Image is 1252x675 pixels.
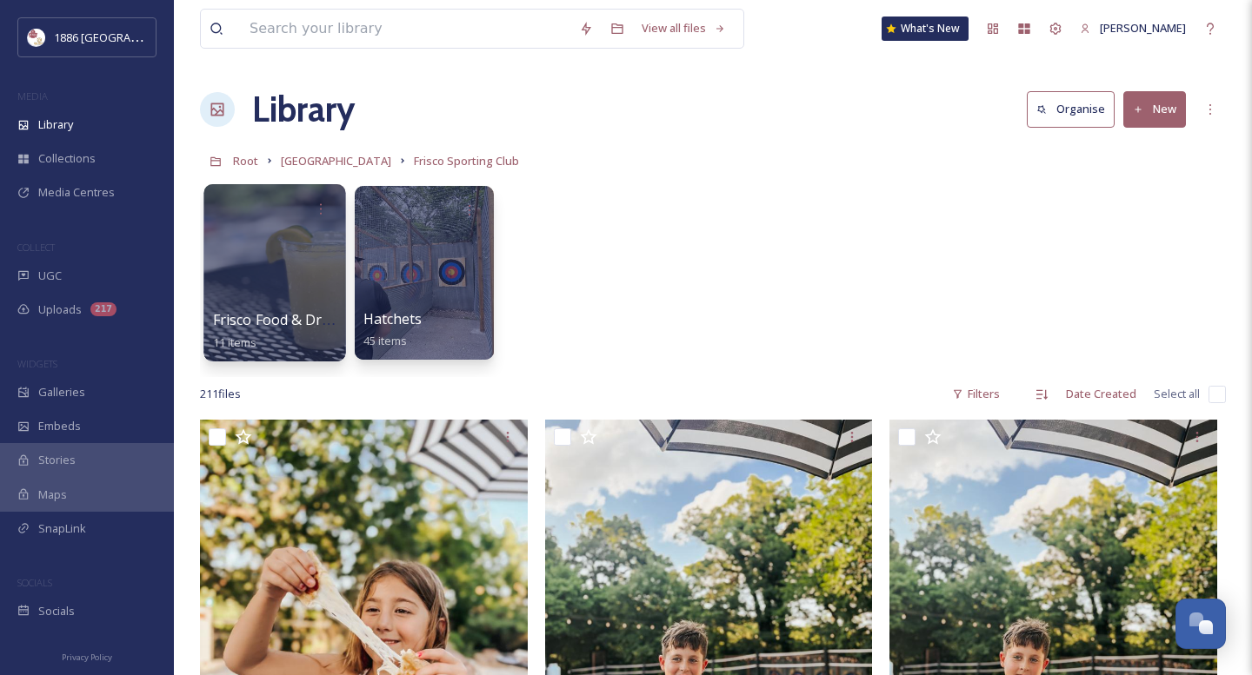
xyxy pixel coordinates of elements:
[54,29,191,45] span: 1886 [GEOGRAPHIC_DATA]
[38,603,75,619] span: Socials
[17,89,48,103] span: MEDIA
[17,357,57,370] span: WIDGETS
[38,384,85,400] span: Galleries
[363,333,407,348] span: 45 items
[882,17,969,41] a: What's New
[17,576,52,589] span: SOCIALS
[252,83,355,136] a: Library
[90,302,117,316] div: 217
[233,153,258,169] span: Root
[633,11,735,45] a: View all files
[17,241,55,254] span: COLLECT
[1027,91,1115,127] button: Organise
[38,452,76,468] span: Stories
[213,334,257,349] span: 11 items
[28,29,45,46] img: logos.png
[1057,377,1145,411] div: Date Created
[363,309,422,328] span: Hatchets
[1100,20,1186,36] span: [PERSON_NAME]
[1154,386,1200,402] span: Select all
[1175,599,1226,649] button: Open Chat
[62,652,112,663] span: Privacy Policy
[1027,91,1123,127] a: Organise
[363,311,422,348] a: Hatchets45 items
[38,301,82,318] span: Uploads
[943,377,1009,411] div: Filters
[38,184,115,201] span: Media Centres
[281,150,391,171] a: [GEOGRAPHIC_DATA]
[1123,91,1186,127] button: New
[414,153,519,169] span: Frisco Sporting Club
[1071,11,1195,45] a: [PERSON_NAME]
[38,520,86,537] span: SnapLink
[213,310,350,329] span: Frisco Food & Drinks
[414,150,519,171] a: Frisco Sporting Club
[38,150,96,167] span: Collections
[233,150,258,171] a: Root
[38,418,81,434] span: Embeds
[213,312,350,350] a: Frisco Food & Drinks11 items
[281,153,391,169] span: [GEOGRAPHIC_DATA]
[38,486,67,503] span: Maps
[38,116,73,133] span: Library
[62,645,112,666] a: Privacy Policy
[200,386,241,402] span: 211 file s
[241,10,570,48] input: Search your library
[38,268,62,284] span: UGC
